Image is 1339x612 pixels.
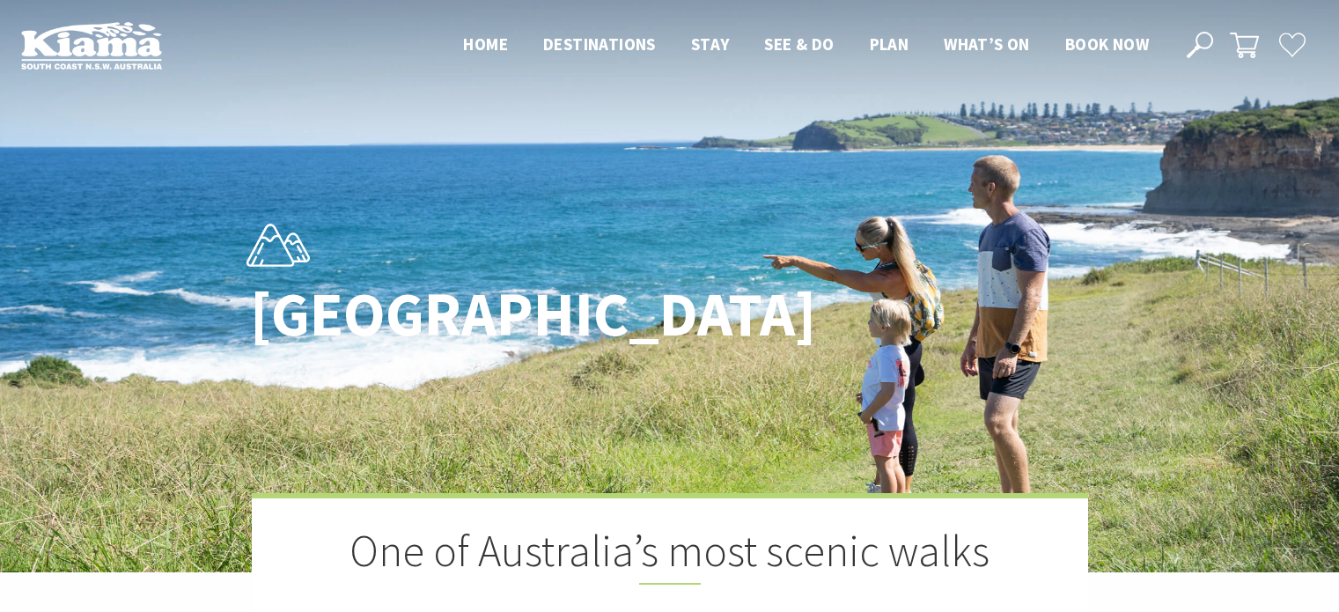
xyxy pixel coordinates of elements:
[340,525,1000,585] h2: One of Australia’s most scenic walks
[1065,33,1149,55] span: Book now
[944,33,1030,55] span: What’s On
[21,21,162,70] img: Kiama Logo
[543,33,656,55] span: Destinations
[250,281,747,349] h1: [GEOGRAPHIC_DATA]
[870,33,909,55] span: Plan
[691,33,730,55] span: Stay
[764,33,834,55] span: See & Do
[445,31,1166,60] nav: Main Menu
[463,33,508,55] span: Home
